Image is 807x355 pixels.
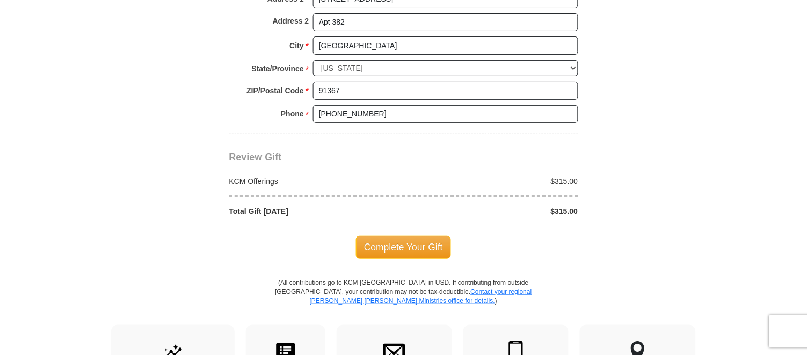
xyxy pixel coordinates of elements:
[404,206,584,217] div: $315.00
[281,106,304,121] strong: Phone
[229,152,282,162] span: Review Gift
[273,13,309,28] strong: Address 2
[289,38,303,53] strong: City
[275,278,533,325] p: (All contributions go to KCM [GEOGRAPHIC_DATA] in USD. If contributing from outside [GEOGRAPHIC_D...
[356,236,451,258] span: Complete Your Gift
[223,176,404,187] div: KCM Offerings
[404,176,584,187] div: $315.00
[310,288,532,305] a: Contact your regional [PERSON_NAME] [PERSON_NAME] Ministries office for details.
[246,83,304,98] strong: ZIP/Postal Code
[252,61,304,76] strong: State/Province
[223,206,404,217] div: Total Gift [DATE]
